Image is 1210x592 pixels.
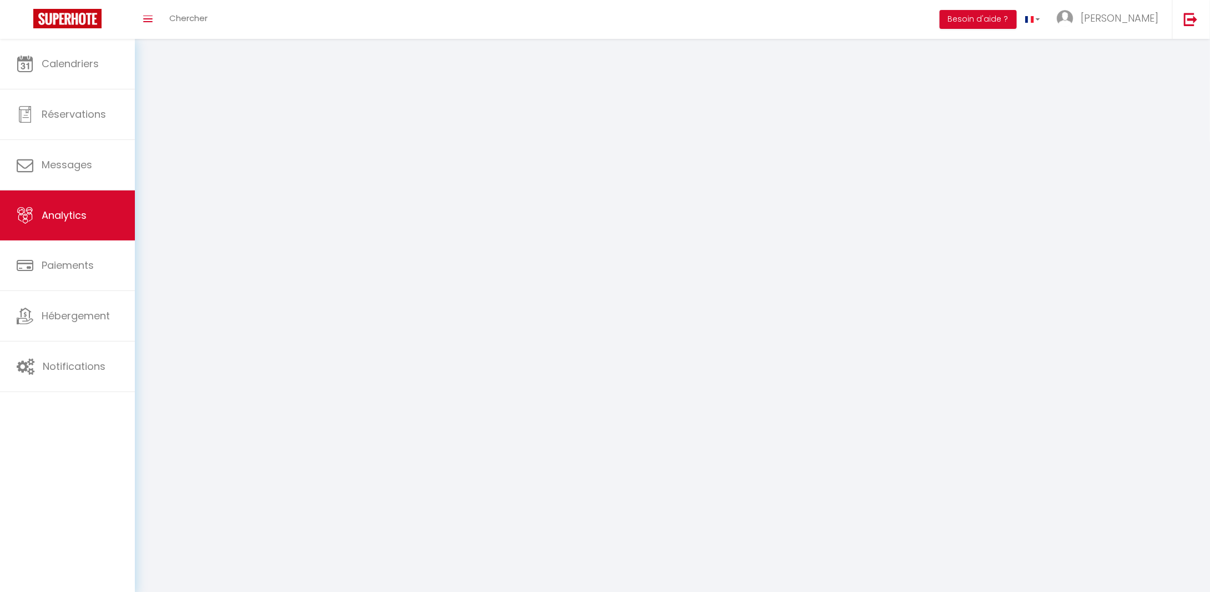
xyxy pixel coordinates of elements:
span: Analytics [42,208,87,222]
span: Paiements [42,258,94,272]
span: Notifications [43,359,105,373]
span: Hébergement [42,309,110,323]
button: Besoin d'aide ? [940,10,1017,29]
span: Chercher [169,12,208,24]
img: ... [1057,10,1073,27]
span: Réservations [42,107,106,121]
span: Messages [42,158,92,172]
span: [PERSON_NAME] [1081,11,1158,25]
img: Super Booking [33,9,102,28]
span: Calendriers [42,57,99,71]
img: logout [1184,12,1198,26]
